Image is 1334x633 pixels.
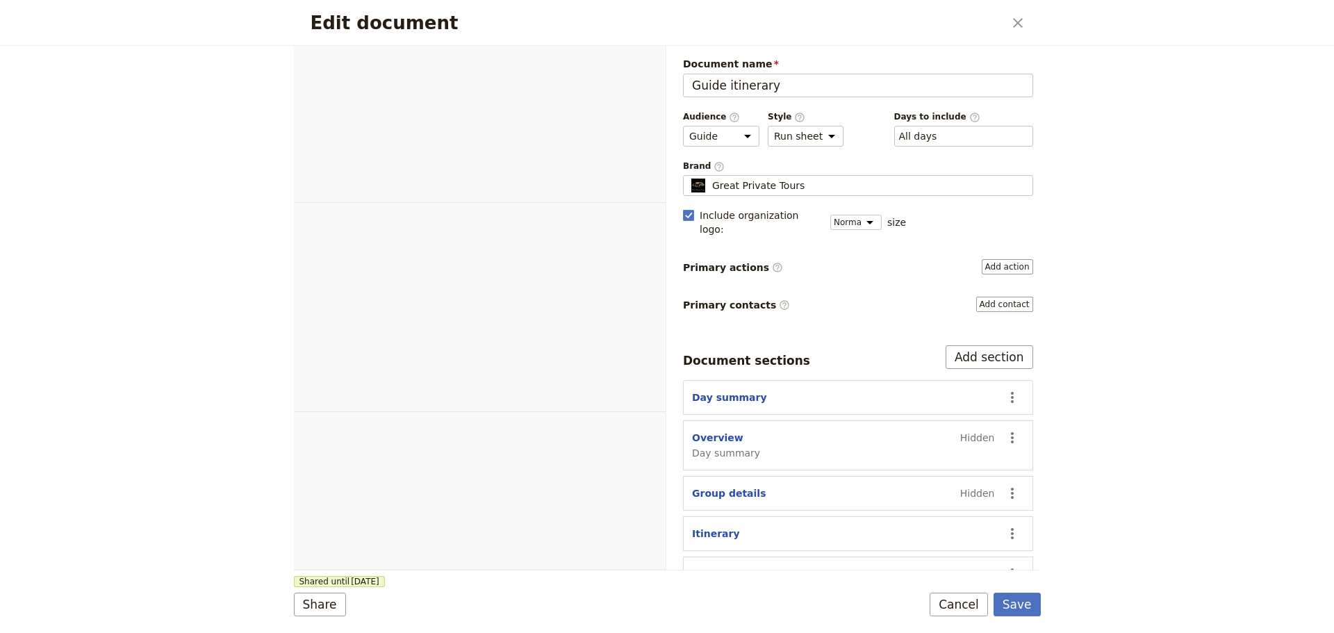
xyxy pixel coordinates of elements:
[683,111,759,123] span: Audience
[946,345,1033,369] button: Add section
[700,208,822,236] span: Include organization logo :
[692,446,760,460] span: Day summary
[692,391,767,404] button: Day summary
[683,57,1033,71] span: Document name
[692,567,816,581] button: Suppliers and services
[729,112,740,122] span: ​
[692,486,766,500] button: Group details
[779,299,790,311] span: ​
[692,431,743,445] button: Overview
[982,259,1033,274] button: Primary actions​
[683,126,759,147] select: Audience​
[830,215,882,230] select: size
[683,261,783,274] span: Primary actions
[794,112,805,122] span: ​
[294,576,385,587] span: Shared until
[714,161,725,171] span: ​
[311,13,1003,33] h2: Edit document
[1000,522,1024,545] button: Actions
[683,298,790,312] span: Primary contacts
[1000,426,1024,450] button: Actions
[689,179,707,192] img: Profile
[772,262,783,273] span: ​
[351,576,379,587] span: [DATE]
[1000,562,1024,586] button: Actions
[960,431,995,445] span: Hidden
[683,161,1033,172] span: Brand
[1000,386,1024,409] button: Actions
[1006,11,1030,35] button: Close dialog
[887,215,906,229] span: size
[692,527,740,541] button: Itinerary
[976,297,1033,312] button: Primary contacts​
[894,111,1033,123] span: Days to include
[683,352,810,369] div: Document sections
[899,129,937,143] button: Days to include​Clear input
[969,112,980,122] span: ​
[768,126,843,147] select: Style​
[294,593,346,616] button: Share
[683,74,1033,97] input: Document name
[712,179,805,192] span: Great Private Tours
[1000,482,1024,505] button: Actions
[930,593,988,616] button: Cancel
[994,593,1041,616] button: Save
[768,111,843,123] span: Style
[960,486,995,500] span: Hidden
